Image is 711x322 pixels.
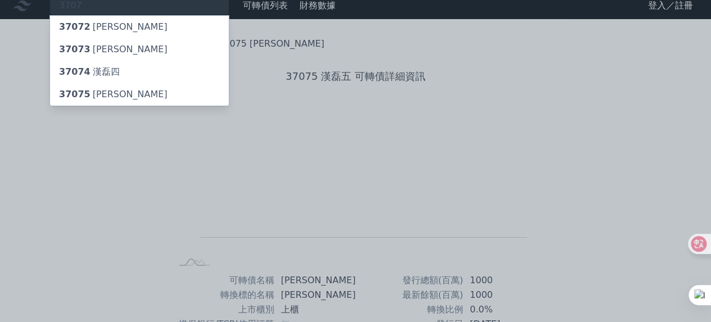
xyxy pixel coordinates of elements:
[50,16,229,38] a: 37072[PERSON_NAME]
[59,43,167,56] div: [PERSON_NAME]
[59,20,167,34] div: [PERSON_NAME]
[59,88,167,101] div: [PERSON_NAME]
[59,21,90,32] span: 37072
[59,65,120,79] div: 漢磊四
[50,61,229,83] a: 37074漢磊四
[59,89,90,99] span: 37075
[59,66,90,77] span: 37074
[50,83,229,106] a: 37075[PERSON_NAME]
[50,38,229,61] a: 37073[PERSON_NAME]
[59,44,90,55] span: 37073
